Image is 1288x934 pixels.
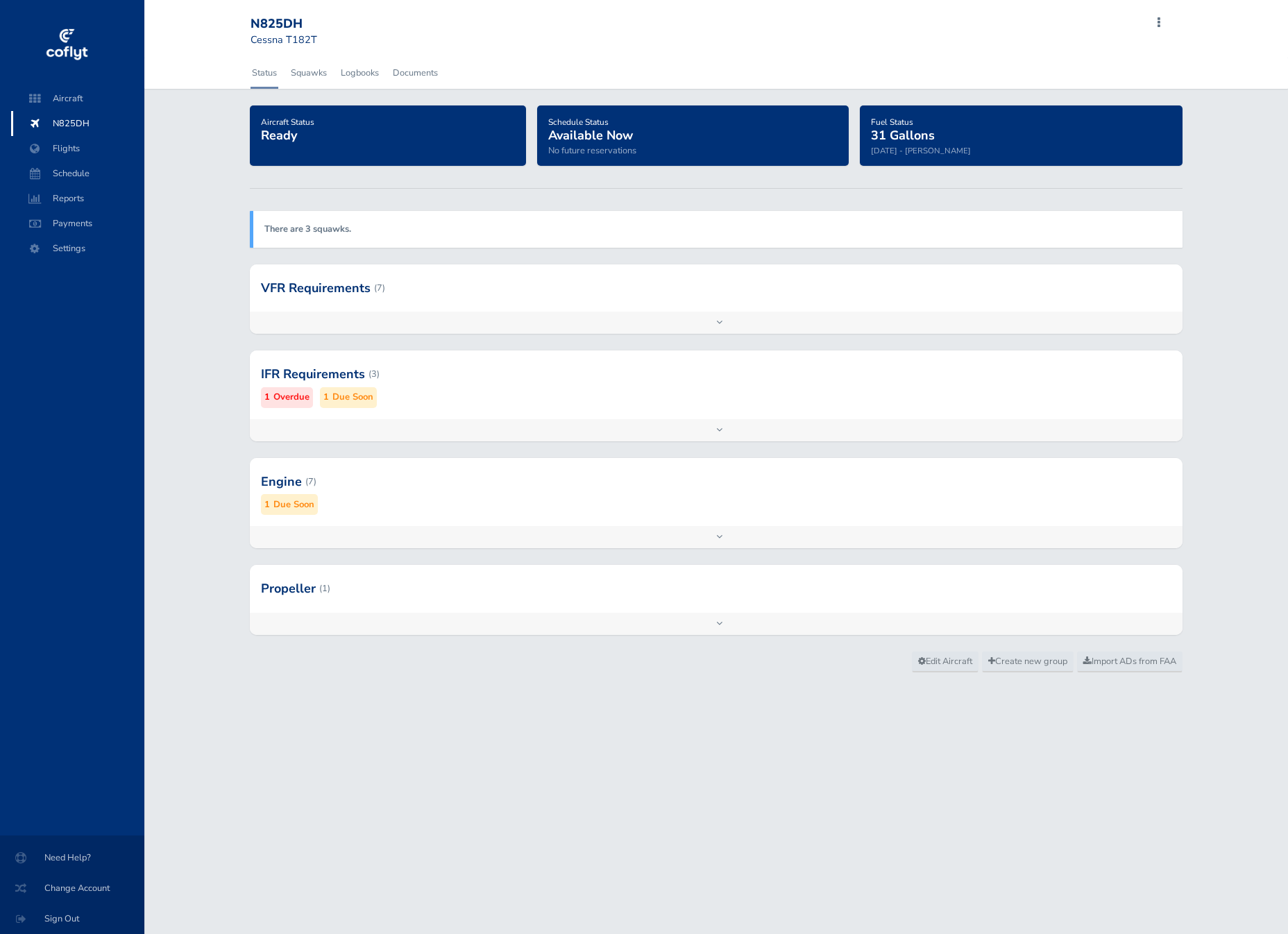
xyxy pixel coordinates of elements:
[548,127,633,144] span: Available Now
[25,86,130,111] span: Aircraft
[1077,652,1183,672] a: Import ADs from FAA
[25,211,130,236] span: Payments
[261,127,297,144] span: Ready
[17,876,128,901] span: Change Account
[912,652,978,672] a: Edit Aircraft
[251,17,350,32] div: N825DH
[339,58,380,88] a: Logbooks
[871,127,935,144] span: 31 Gallons
[871,145,971,156] small: [DATE] - [PERSON_NAME]
[17,906,128,931] span: Sign Out
[988,655,1067,668] span: Create new group
[548,144,636,157] span: No future reservations
[264,223,351,235] a: There are 3 squawks.
[25,186,130,211] span: Reports
[548,117,609,128] span: Schedule Status
[273,390,310,405] small: Overdue
[25,136,130,161] span: Flights
[1083,655,1176,668] span: Import ADs from FAA
[332,390,373,405] small: Due Soon
[918,655,972,668] span: Edit Aircraft
[25,236,130,261] span: Settings
[251,58,278,88] a: Status
[25,111,130,136] span: N825DH
[289,58,328,88] a: Squawks
[982,652,1074,672] a: Create new group
[871,117,913,128] span: Fuel Status
[548,112,633,144] a: Schedule StatusAvailable Now
[261,117,314,128] span: Aircraft Status
[251,33,317,46] small: Cessna T182T
[25,161,130,186] span: Schedule
[17,845,128,870] span: Need Help?
[273,498,314,512] small: Due Soon
[391,58,439,88] a: Documents
[44,24,90,66] img: coflyt logo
